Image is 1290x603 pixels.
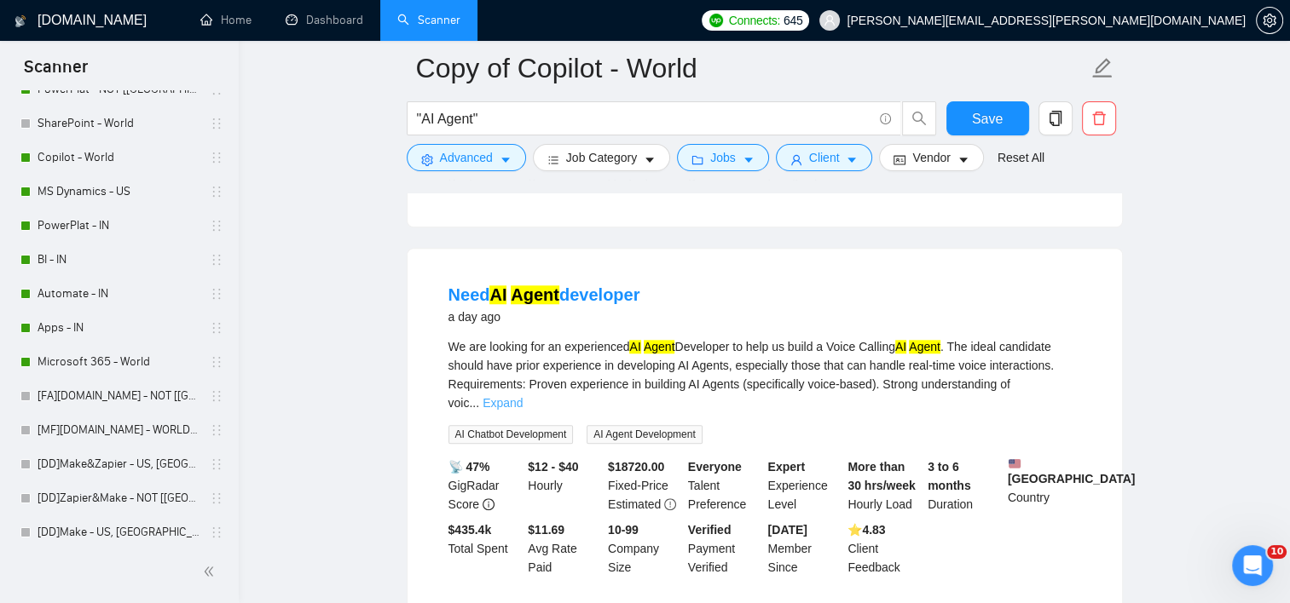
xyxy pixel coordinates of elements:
span: caret-down [743,153,755,166]
span: Vendor [912,148,950,167]
div: Payment Verified [685,520,765,577]
div: Member Since [765,520,845,577]
img: upwork-logo.png [709,14,723,27]
div: Company Size [605,520,685,577]
b: [DATE] [768,523,807,537]
span: holder [210,287,223,301]
span: Jobs [710,148,736,167]
span: info-circle [880,113,891,124]
div: Fixed-Price [605,457,685,514]
span: holder [210,423,223,437]
div: Total Spent [445,520,525,577]
span: caret-down [644,153,656,166]
input: Scanner name... [416,47,1088,89]
div: Hourly Load [844,457,924,514]
b: $ 435.4k [448,523,492,537]
span: holder [210,525,223,539]
span: bars [547,153,559,166]
span: double-left [203,563,220,580]
div: We are looking for an experienced Developer to help us build a Voice Calling . The ideal candidat... [448,337,1081,412]
b: [GEOGRAPHIC_DATA] [1008,457,1136,485]
button: setting [1256,7,1283,34]
mark: AI [629,340,640,353]
input: Search Freelance Jobs... [417,108,872,129]
span: setting [421,153,433,166]
a: [DD]Make - US, [GEOGRAPHIC_DATA], [GEOGRAPHIC_DATA] [38,515,200,549]
img: logo [14,8,26,35]
button: search [902,101,936,135]
span: caret-down [846,153,858,166]
button: copy [1038,101,1073,135]
span: folder [691,153,703,166]
span: ... [469,396,479,410]
span: Scanner [10,55,101,90]
div: Avg Rate Paid [524,520,605,577]
span: Client [809,148,840,167]
a: searchScanner [397,13,460,27]
span: delete [1083,111,1115,126]
a: [DD]Zapier&Make - NOT [[GEOGRAPHIC_DATA], CAN, [GEOGRAPHIC_DATA]] [38,481,200,515]
b: $12 - $40 [528,460,578,474]
b: More than 30 hrs/week [847,460,915,492]
span: info-circle [483,498,495,510]
a: MS Dynamics - US [38,175,200,209]
a: [DD]Make&Zapier - US, [GEOGRAPHIC_DATA], [GEOGRAPHIC_DATA] [38,447,200,481]
b: ⭐️ 4.83 [847,523,885,537]
span: user [790,153,802,166]
span: edit [1091,57,1114,79]
span: AI Agent Development [587,425,702,444]
mark: AI [895,340,906,353]
span: search [903,111,935,126]
span: 645 [784,11,802,30]
b: 📡 47% [448,460,490,474]
span: 10 [1267,545,1287,559]
iframe: Intercom live chat [1232,545,1273,586]
b: Everyone [688,460,742,474]
div: Duration [924,457,1004,514]
span: holder [210,389,223,403]
span: caret-down [500,153,512,166]
a: Apps - IN [38,311,200,345]
a: setting [1256,14,1283,27]
span: holder [210,321,223,335]
mark: Agent [644,340,675,353]
span: caret-down [957,153,969,166]
span: holder [210,151,223,164]
b: Expert [768,460,806,474]
a: PowerPlat - IN [38,209,200,243]
div: GigRadar Score [445,457,525,514]
span: Estimated [608,497,661,511]
a: Expand [483,396,523,410]
button: userClientcaret-down [776,144,873,171]
a: SharePoint - World [38,106,200,141]
span: setting [1257,14,1282,27]
span: holder [210,457,223,471]
div: Talent Preference [685,457,765,514]
button: settingAdvancedcaret-down [407,144,526,171]
a: Microsoft 365 - World [38,345,200,379]
span: Connects: [729,11,780,30]
div: Client Feedback [844,520,924,577]
span: holder [210,117,223,130]
span: Advanced [440,148,493,167]
span: user [824,14,836,26]
div: a day ago [448,307,640,327]
img: 🇺🇸 [1009,457,1021,469]
button: idcardVendorcaret-down [879,144,983,171]
b: Verified [688,523,732,537]
a: Automate - IN [38,277,200,311]
b: $ 18720.00 [608,460,664,474]
span: Save [972,108,1003,129]
a: homeHome [200,13,252,27]
b: $11.69 [528,523,564,537]
mark: Agent [511,285,559,304]
button: delete [1082,101,1116,135]
span: AI Chatbot Development [448,425,574,444]
b: 10-99 [608,523,639,537]
a: Copilot - World [38,141,200,175]
span: copy [1039,111,1072,126]
a: Reset All [998,148,1044,167]
a: [MF][DOMAIN_NAME] - WORLD - No AI [38,413,200,447]
span: holder [210,491,223,505]
mark: Agent [909,340,940,353]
